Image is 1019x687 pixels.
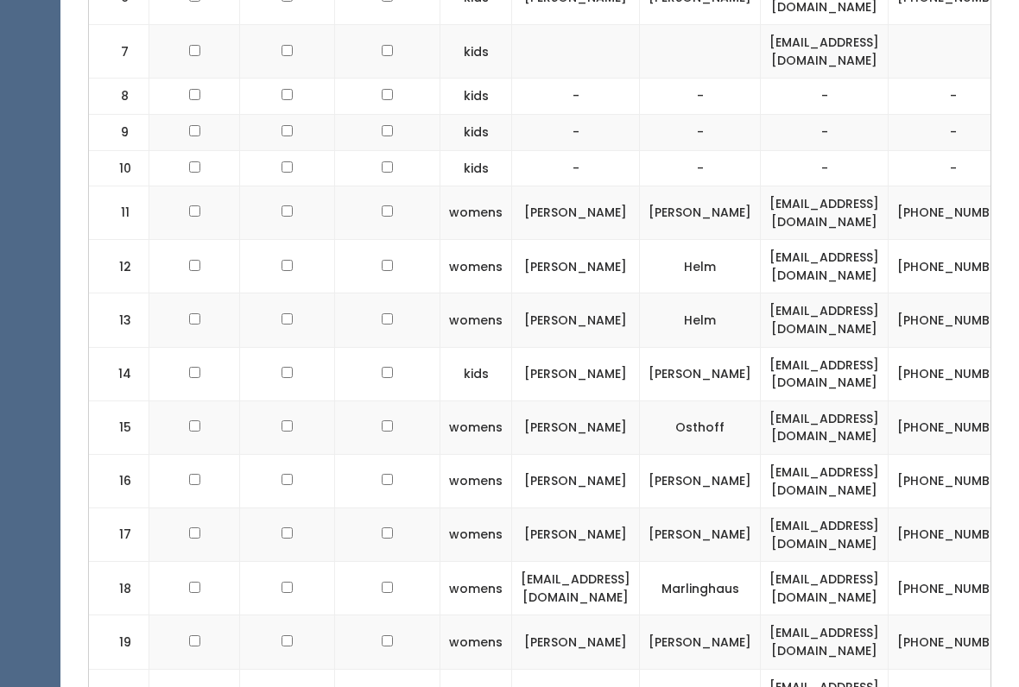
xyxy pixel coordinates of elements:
td: [PERSON_NAME] [512,615,640,669]
td: womens [440,615,512,669]
td: 16 [89,454,149,507]
td: - [640,150,761,186]
td: - [640,79,761,115]
td: [PHONE_NUMBER] [889,400,1019,454]
td: Osthoff [640,400,761,454]
td: [PHONE_NUMBER] [889,240,1019,293]
td: 10 [89,150,149,186]
td: Helm [640,240,761,293]
td: [PHONE_NUMBER] [889,293,1019,347]
td: [PERSON_NAME] [512,454,640,507]
td: [PERSON_NAME] [512,400,640,454]
td: kids [440,150,512,186]
td: - [889,114,1019,150]
td: [PHONE_NUMBER] [889,186,1019,240]
td: [PERSON_NAME] [640,186,761,240]
td: - [512,79,640,115]
td: [PHONE_NUMBER] [889,454,1019,507]
td: - [889,150,1019,186]
td: [PHONE_NUMBER] [889,615,1019,669]
td: - [512,114,640,150]
td: womens [440,562,512,615]
td: womens [440,240,512,293]
td: [EMAIL_ADDRESS][DOMAIN_NAME] [761,25,889,79]
td: - [889,79,1019,115]
td: [EMAIL_ADDRESS][DOMAIN_NAME] [761,186,889,240]
td: [PHONE_NUMBER] [889,508,1019,562]
td: womens [440,293,512,347]
td: 19 [89,615,149,669]
td: [PERSON_NAME] [640,508,761,562]
td: [EMAIL_ADDRESS][DOMAIN_NAME] [761,562,889,615]
td: - [761,114,889,150]
td: [PERSON_NAME] [512,240,640,293]
td: - [512,150,640,186]
td: [PERSON_NAME] [512,293,640,347]
td: [PERSON_NAME] [640,615,761,669]
td: - [761,79,889,115]
td: [PERSON_NAME] [512,508,640,562]
td: [PERSON_NAME] [512,186,640,240]
td: kids [440,114,512,150]
td: [EMAIL_ADDRESS][DOMAIN_NAME] [761,400,889,454]
td: womens [440,508,512,562]
td: 14 [89,347,149,400]
td: womens [440,186,512,240]
td: [PERSON_NAME] [640,454,761,507]
td: [PERSON_NAME] [640,347,761,400]
td: [PHONE_NUMBER] [889,347,1019,400]
td: Helm [640,293,761,347]
td: 18 [89,562,149,615]
td: 17 [89,508,149,562]
td: [EMAIL_ADDRESS][DOMAIN_NAME] [761,240,889,293]
td: 15 [89,400,149,454]
td: [EMAIL_ADDRESS][DOMAIN_NAME] [761,508,889,562]
td: 8 [89,79,149,115]
td: [EMAIL_ADDRESS][DOMAIN_NAME] [512,562,640,615]
td: - [640,114,761,150]
td: kids [440,347,512,400]
td: Marlinghaus [640,562,761,615]
td: [EMAIL_ADDRESS][DOMAIN_NAME] [761,293,889,347]
td: 9 [89,114,149,150]
td: [EMAIL_ADDRESS][DOMAIN_NAME] [761,615,889,669]
td: [EMAIL_ADDRESS][DOMAIN_NAME] [761,454,889,507]
td: kids [440,25,512,79]
td: kids [440,79,512,115]
td: [PERSON_NAME] [512,347,640,400]
td: 13 [89,293,149,347]
td: 7 [89,25,149,79]
td: [EMAIL_ADDRESS][DOMAIN_NAME] [761,347,889,400]
td: womens [440,454,512,507]
td: 12 [89,240,149,293]
td: - [761,150,889,186]
td: 11 [89,186,149,240]
td: womens [440,400,512,454]
td: [PHONE_NUMBER] [889,562,1019,615]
